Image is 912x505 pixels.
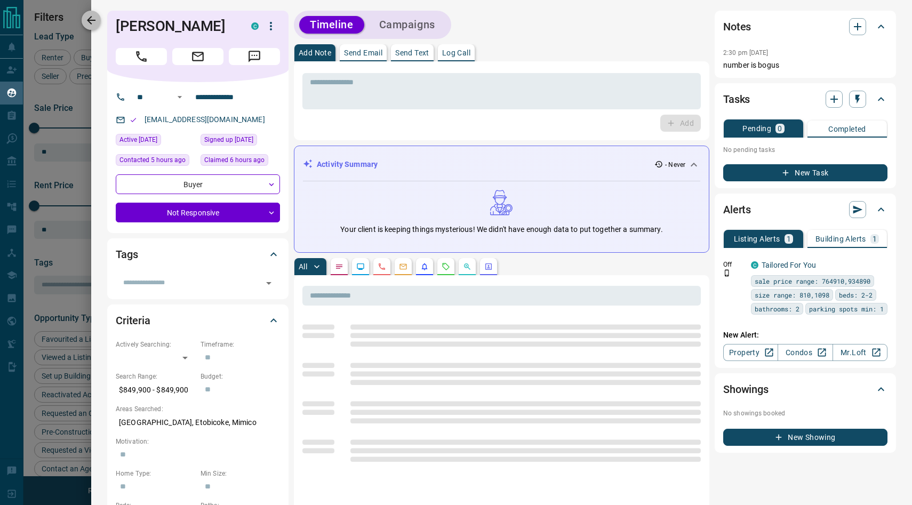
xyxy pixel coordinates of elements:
h2: Notes [723,18,751,35]
p: Budget: [201,372,280,381]
svg: Listing Alerts [420,262,429,271]
p: Timeframe: [201,340,280,349]
span: sale price range: 764910,934890 [755,276,870,286]
p: Search Range: [116,372,195,381]
div: Tasks [723,86,887,112]
p: Add Note [299,49,331,57]
div: Activity Summary- Never [303,155,700,174]
svg: Email Valid [130,116,137,124]
p: Motivation: [116,437,280,446]
p: No showings booked [723,408,887,418]
h1: [PERSON_NAME] [116,18,235,35]
a: Tailored For You [762,261,816,269]
svg: Calls [378,262,386,271]
span: Contacted 5 hours ago [119,155,186,165]
button: New Task [723,164,887,181]
p: Your client is keeping things mysterious! We didn't have enough data to put together a summary. [340,224,662,235]
h2: Tags [116,246,138,263]
div: Tags [116,242,280,267]
h2: Criteria [116,312,150,329]
svg: Push Notification Only [723,269,731,277]
svg: Notes [335,262,343,271]
span: Active [DATE] [119,134,157,145]
span: bathrooms: 2 [755,303,799,314]
span: Call [116,48,167,65]
div: condos.ca [751,261,758,269]
svg: Emails [399,262,407,271]
span: parking spots min: 1 [809,303,884,314]
button: Timeline [299,16,364,34]
h2: Alerts [723,201,751,218]
div: Tue Oct 14 2025 [116,154,195,169]
p: Off [723,260,745,269]
span: Message [229,48,280,65]
div: Showings [723,376,887,402]
span: Signed up [DATE] [204,134,253,145]
div: Criteria [116,308,280,333]
svg: Opportunities [463,262,471,271]
p: No pending tasks [723,142,887,158]
button: Campaigns [369,16,446,34]
p: Home Type: [116,469,195,478]
p: - Never [665,160,685,170]
a: Condos [778,344,833,361]
div: Alerts [723,197,887,222]
span: Claimed 6 hours ago [204,155,265,165]
p: New Alert: [723,330,887,341]
p: Completed [828,125,866,133]
a: [EMAIL_ADDRESS][DOMAIN_NAME] [145,115,265,124]
a: Property [723,344,778,361]
div: Buyer [116,174,280,194]
p: $849,900 - $849,900 [116,381,195,399]
p: Activity Summary [317,159,378,170]
h2: Tasks [723,91,750,108]
svg: Lead Browsing Activity [356,262,365,271]
p: Min Size: [201,469,280,478]
p: 2:30 pm [DATE] [723,49,769,57]
span: size range: 810,1098 [755,290,829,300]
p: Log Call [442,49,470,57]
p: 1 [787,235,791,243]
div: Fri Oct 20 2023 [201,134,280,149]
div: Fri Oct 10 2025 [116,134,195,149]
button: Open [173,91,186,103]
p: 1 [873,235,877,243]
p: Send Text [395,49,429,57]
div: condos.ca [251,22,259,30]
div: Notes [723,14,887,39]
div: Not Responsive [116,203,280,222]
svg: Requests [442,262,450,271]
p: Building Alerts [815,235,866,243]
a: Mr.Loft [833,344,887,361]
span: beds: 2-2 [839,290,873,300]
span: Email [172,48,223,65]
button: Open [261,276,276,291]
svg: Agent Actions [484,262,493,271]
p: number is bogus [723,60,887,71]
button: New Showing [723,429,887,446]
p: Listing Alerts [734,235,780,243]
p: 0 [778,125,782,132]
p: [GEOGRAPHIC_DATA], Etobicoke, Mimico [116,414,280,431]
p: All [299,263,307,270]
p: Areas Searched: [116,404,280,414]
div: Tue Oct 14 2025 [201,154,280,169]
p: Pending [742,125,771,132]
p: Send Email [344,49,382,57]
h2: Showings [723,381,769,398]
p: Actively Searching: [116,340,195,349]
